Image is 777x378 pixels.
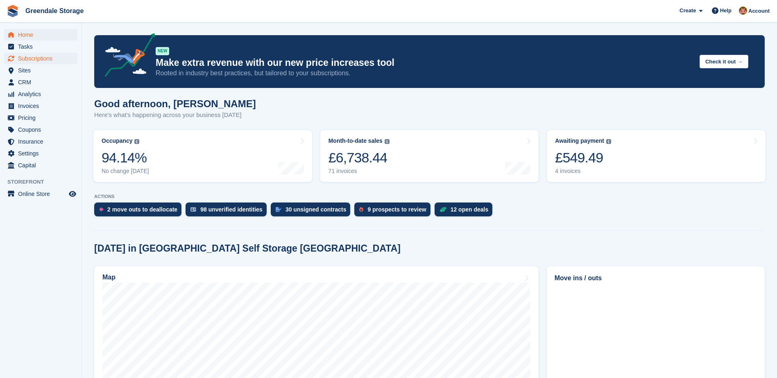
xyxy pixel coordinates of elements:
[18,160,67,171] span: Capital
[7,5,19,17] img: stora-icon-8386f47178a22dfd0bd8f6a31ec36ba5ce8667c1dd55bd0f319d3a0aa187defe.svg
[18,76,67,88] span: CRM
[18,124,67,135] span: Coupons
[285,206,347,213] div: 30 unsigned contracts
[4,100,77,112] a: menu
[94,202,186,220] a: 2 move outs to deallocate
[367,206,426,213] div: 9 prospects to review
[328,137,383,144] div: Month-to-date sales
[555,137,604,144] div: Awaiting payment
[102,168,149,175] div: No change [DATE]
[18,88,67,100] span: Analytics
[18,41,67,52] span: Tasks
[4,136,77,147] a: menu
[18,29,67,40] span: Home
[4,76,77,88] a: menu
[328,168,390,175] div: 71 invoices
[156,47,169,55] div: NEW
[99,207,103,212] img: move_outs_to_deallocate_icon-f764333ba52eb49d3ac5e1228854f67142a1ed5810a6f6cc68b1a99e826820c5.svg
[4,88,77,100] a: menu
[271,202,355,220] a: 30 unsigned contracts
[94,194,765,199] p: ACTIONS
[4,160,77,171] a: menu
[720,7,732,15] span: Help
[102,149,149,166] div: 94.14%
[107,206,177,213] div: 2 move outs to deallocate
[98,33,155,80] img: price-adjustments-announcement-icon-8257ccfd72463d97f412b2fc003d46551f7dbcb40ab6d574587a9cd5c0d94...
[102,274,116,281] h2: Map
[190,207,196,212] img: verify_identity-adf6edd0f0f0b5bbfe63781bf79b02c33cf7c696d77639b501bdc392416b5a36.svg
[354,202,434,220] a: 9 prospects to review
[94,98,256,109] h1: Good afternoon, [PERSON_NAME]
[739,7,747,15] img: Justin Swingler
[435,202,497,220] a: 12 open deals
[18,112,67,124] span: Pricing
[555,149,611,166] div: £549.49
[186,202,271,220] a: 98 unverified identities
[18,188,67,200] span: Online Store
[320,130,539,182] a: Month-to-date sales £6,738.44 71 invoices
[748,7,770,15] span: Account
[4,41,77,52] a: menu
[7,178,82,186] span: Storefront
[18,65,67,76] span: Sites
[18,100,67,112] span: Invoices
[276,207,281,212] img: contract_signature_icon-13c848040528278c33f63329250d36e43548de30e8caae1d1a13099fd9432cc5.svg
[102,137,132,144] div: Occupancy
[4,112,77,124] a: menu
[547,130,766,182] a: Awaiting payment £549.49 4 invoices
[18,148,67,159] span: Settings
[328,149,390,166] div: £6,738.44
[200,206,263,213] div: 98 unverified identities
[385,139,390,144] img: icon-info-grey-7440780725fd019a000dd9b08b2336e03edf1995a4989e88bcd33f0948082b44.svg
[22,4,87,18] a: Greendale Storage
[4,65,77,76] a: menu
[94,110,256,120] p: Here's what's happening across your business [DATE]
[555,273,757,283] h2: Move ins / outs
[4,188,77,200] a: menu
[4,148,77,159] a: menu
[4,124,77,135] a: menu
[439,207,446,212] img: deal-1b604bf984904fb50ccaf53a9ad4b4a5d6e5aea283cecdc64d6e3604feb123c2.svg
[4,29,77,40] a: menu
[18,53,67,64] span: Subscriptions
[156,57,693,69] p: Make extra revenue with our new price increases tool
[18,136,67,147] span: Insurance
[555,168,611,175] div: 4 invoices
[700,55,748,68] button: Check it out →
[451,206,489,213] div: 12 open deals
[156,69,693,78] p: Rooted in industry best practices, but tailored to your subscriptions.
[94,243,401,254] h2: [DATE] in [GEOGRAPHIC_DATA] Self Storage [GEOGRAPHIC_DATA]
[359,207,363,212] img: prospect-51fa495bee0391a8d652442698ab0144808aea92771e9ea1ae160a38d050c398.svg
[68,189,77,199] a: Preview store
[134,139,139,144] img: icon-info-grey-7440780725fd019a000dd9b08b2336e03edf1995a4989e88bcd33f0948082b44.svg
[4,53,77,64] a: menu
[93,130,312,182] a: Occupancy 94.14% No change [DATE]
[680,7,696,15] span: Create
[606,139,611,144] img: icon-info-grey-7440780725fd019a000dd9b08b2336e03edf1995a4989e88bcd33f0948082b44.svg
